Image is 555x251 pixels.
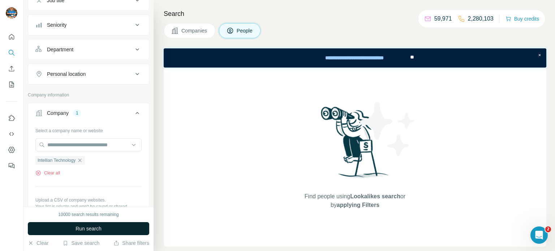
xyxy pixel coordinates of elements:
[76,225,102,232] span: Run search
[530,226,548,244] iframe: Intercom live chat
[6,62,17,75] button: Enrich CSV
[47,21,66,29] div: Seniority
[6,143,17,156] button: Dashboard
[468,14,494,23] p: 2,280,103
[237,27,253,34] span: People
[35,197,142,203] p: Upload a CSV of company websites.
[505,14,539,24] button: Buy credits
[28,104,149,125] button: Company1
[47,109,69,117] div: Company
[6,78,17,91] button: My lists
[434,14,452,23] p: 59,971
[6,127,17,140] button: Use Surfe API
[181,27,208,34] span: Companies
[28,16,149,34] button: Seniority
[6,46,17,59] button: Search
[28,92,149,98] p: Company information
[58,211,119,218] div: 10000 search results remaining
[318,105,393,185] img: Surfe Illustration - Woman searching with binoculars
[35,125,142,134] div: Select a company name or website
[350,193,400,199] span: Lookalikes search
[28,222,149,235] button: Run search
[355,96,420,161] img: Surfe Illustration - Stars
[28,65,149,83] button: Personal location
[164,48,546,68] iframe: Banner
[47,46,73,53] div: Department
[6,159,17,172] button: Feedback
[6,30,17,43] button: Quick start
[28,239,48,247] button: Clear
[164,9,546,19] h4: Search
[337,202,379,208] span: applying Filters
[47,70,86,78] div: Personal location
[113,239,149,247] button: Share filters
[35,170,60,176] button: Clear all
[63,239,99,247] button: Save search
[6,112,17,125] button: Use Surfe on LinkedIn
[38,157,76,164] span: Intellian Technology
[545,226,551,232] span: 2
[73,110,81,116] div: 1
[297,192,413,209] span: Find people using or by
[6,7,17,19] img: Avatar
[35,203,142,210] p: Your list is private and won't be saved or shared.
[28,41,149,58] button: Department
